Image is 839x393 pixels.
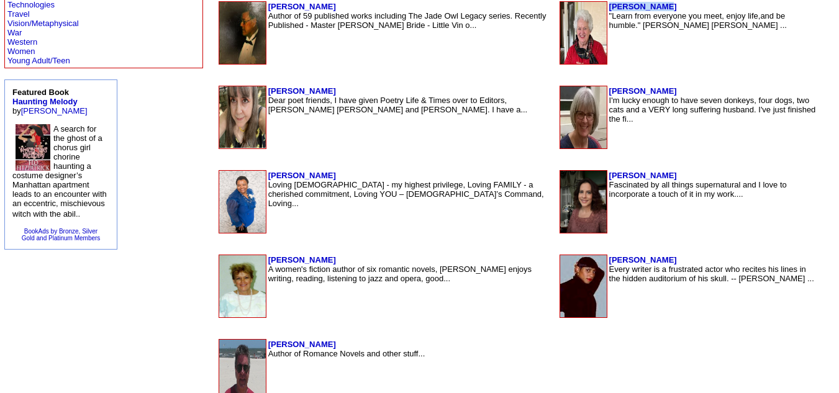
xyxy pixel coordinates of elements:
a: [PERSON_NAME] [609,86,677,96]
a: BookAds by Bronze, SilverGold and Platinum Members [22,228,101,242]
font: Loving [DEMOGRAPHIC_DATA] - my highest privilege, Loving FAMILY - a cherished commitment, Loving ... [268,180,544,208]
img: 65935.JPG [219,255,266,317]
font: Fascinated by all things supernatural and I love to incorporate a touch of it in my work.... [609,180,787,199]
img: 623.jpg [560,255,607,317]
a: [PERSON_NAME] [268,340,336,349]
a: [PERSON_NAME] [609,255,677,264]
a: [PERSON_NAME] [21,106,88,115]
font: Author of Romance Novels and other stuff... [268,349,425,358]
img: 72076.jpg [219,171,266,233]
a: [PERSON_NAME] [268,255,336,264]
font: A women's fiction author of six romantic novels, [PERSON_NAME] enjoys writing, reading, listening... [268,264,532,283]
img: 224991.JPG [560,171,607,233]
img: 182634.jpg [560,86,607,148]
a: [PERSON_NAME] [268,171,336,180]
font: Author of 59 published works including The Jade Owl Legacy series. Recently Published - Master [P... [268,11,546,30]
a: Haunting Melody [12,97,78,106]
a: Vision/Metaphysical [7,19,79,28]
a: Women [7,47,35,56]
font: Every writer is a frustrated actor who recites his lines in the hidden auditorium of his skull. -... [609,264,814,283]
img: 96782.jpg [219,2,266,64]
a: [PERSON_NAME] [609,171,677,180]
a: War [7,28,22,37]
b: Featured Book [12,88,78,106]
a: Travel [7,9,30,19]
font: I'm lucky enough to have seven donkeys, four dogs, two cats and a VERY long suffering husband. I'... [609,96,816,124]
font: Dear poet friends, I have given Poetry Life & Times over to Editors, [PERSON_NAME] [PERSON_NAME] ... [268,96,528,114]
font: "Learn from everyone you meet, enjoy life,and be humble." [PERSON_NAME] [PERSON_NAME] ... [609,11,787,30]
a: [PERSON_NAME] [268,86,336,96]
a: Western [7,37,37,47]
img: 169405.jpeg [560,2,607,64]
font: by [12,88,88,115]
a: [PERSON_NAME] [268,2,336,11]
img: 49421.jpg [16,124,50,171]
a: Young Adult/Teen [7,56,70,65]
a: [PERSON_NAME] [609,2,677,11]
img: 1775.jpeg [219,86,266,148]
font: A search for the ghost of a chorus girl chorine haunting a costume designer’s Manhattan apartment... [12,124,107,219]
